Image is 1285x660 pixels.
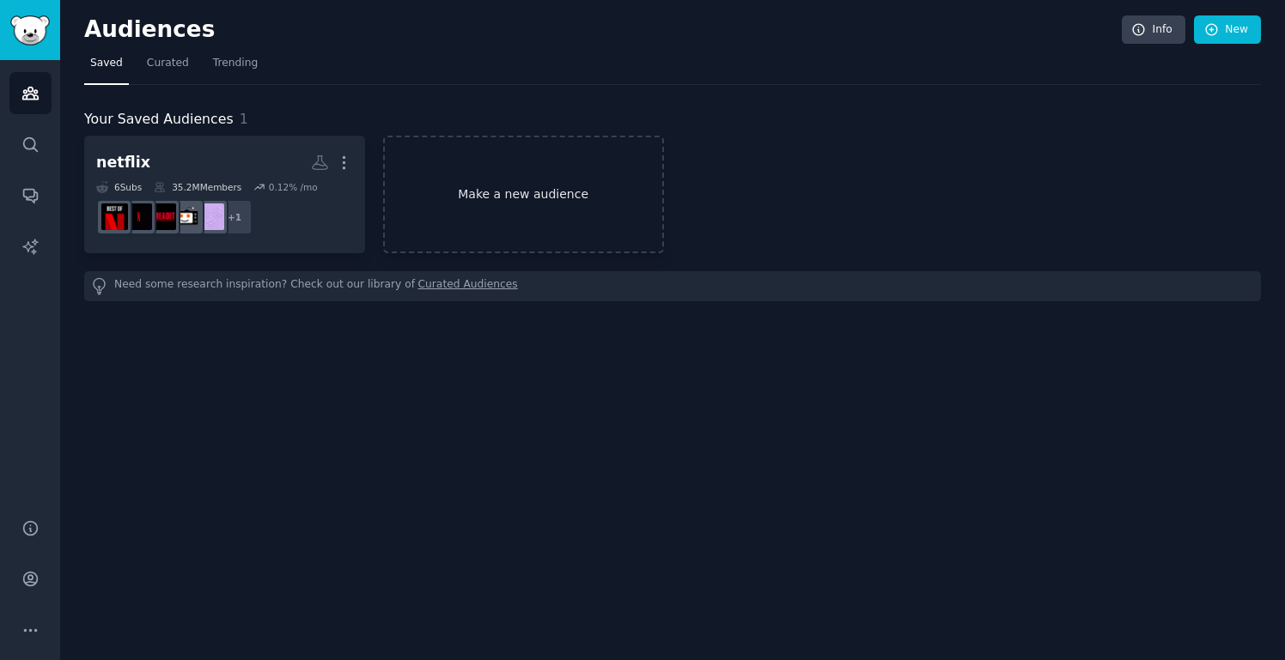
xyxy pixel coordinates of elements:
img: television [174,203,200,230]
img: horror [149,203,176,230]
div: netflix [96,152,150,173]
div: 0.12 % /mo [269,181,318,193]
div: Need some research inspiration? Check out our library of [84,271,1261,301]
span: 1 [240,111,248,127]
a: New [1194,15,1261,45]
a: Saved [84,50,129,85]
a: Make a new audience [383,136,664,253]
span: Curated [147,56,189,71]
img: netflix [125,203,152,230]
a: netflix6Subs35.2MMembers0.12% /mo+1BridgertonNetflixtelevisionhorrornetflixbestofnetflix [84,136,365,253]
a: Info [1122,15,1185,45]
div: + 1 [216,199,253,235]
div: 35.2M Members [154,181,241,193]
h2: Audiences [84,16,1122,44]
img: BridgertonNetflix [198,203,224,230]
span: Your Saved Audiences [84,109,234,130]
div: 6 Sub s [96,181,142,193]
a: Curated Audiences [418,277,518,295]
a: Trending [207,50,264,85]
span: Saved [90,56,123,71]
span: Trending [213,56,258,71]
img: bestofnetflix [101,203,128,230]
img: GummySearch logo [10,15,50,45]
a: Curated [141,50,195,85]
